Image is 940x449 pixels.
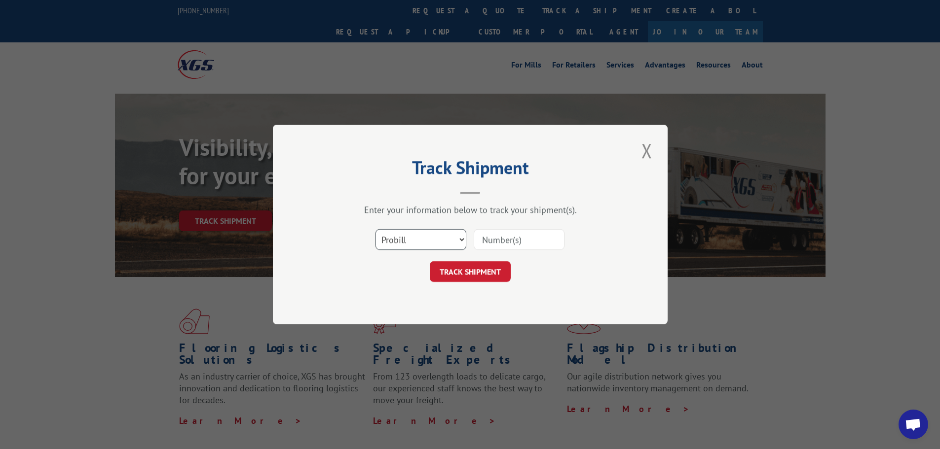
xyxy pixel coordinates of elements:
input: Number(s) [474,229,564,250]
button: TRACK SHIPMENT [430,261,511,282]
button: Close modal [639,137,655,164]
h2: Track Shipment [322,161,618,179]
div: Enter your information below to track your shipment(s). [322,204,618,215]
a: Open chat [899,410,928,439]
